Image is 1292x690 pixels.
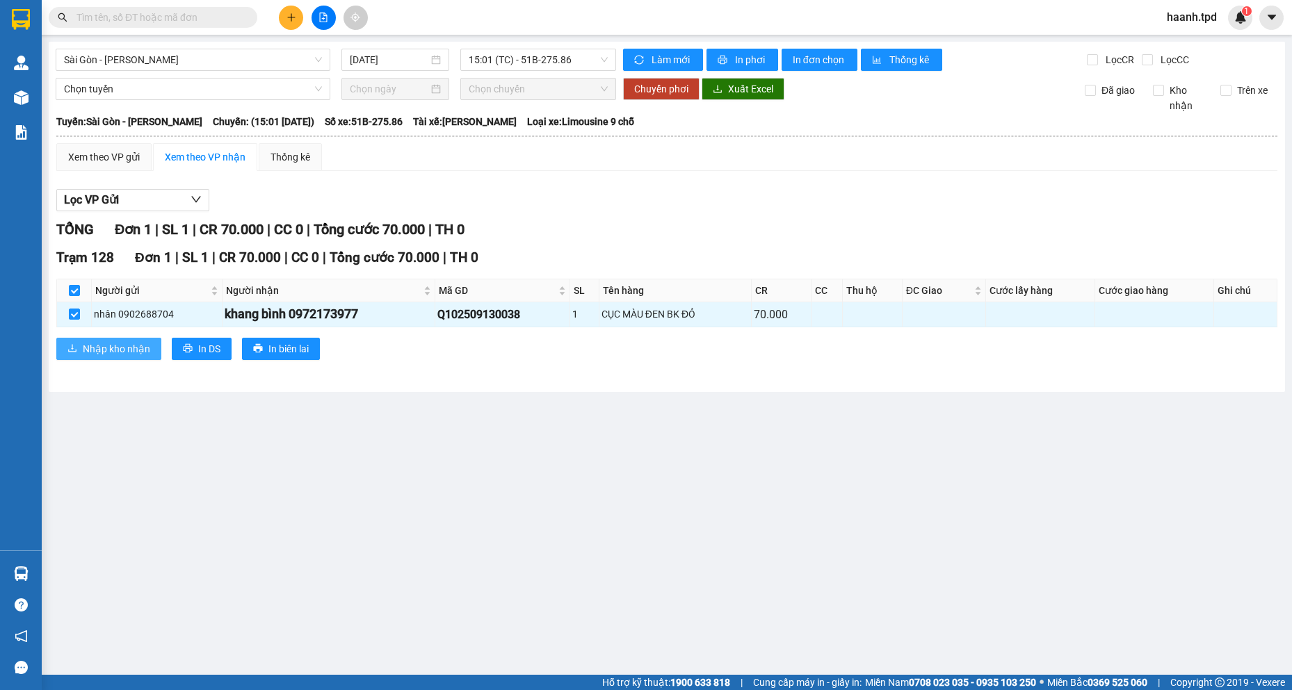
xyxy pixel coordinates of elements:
[279,6,303,30] button: plus
[469,49,608,70] span: 15:01 (TC) - 51B-275.86
[193,221,196,238] span: |
[906,283,971,298] span: ĐC Giao
[325,114,403,129] span: Số xe: 51B-275.86
[1234,11,1247,24] img: icon-new-feature
[307,221,310,238] span: |
[1266,11,1278,24] span: caret-down
[323,249,326,265] span: |
[270,149,310,165] div: Thống kê
[198,341,220,356] span: In DS
[602,675,730,690] span: Hỗ trợ kỹ thuật:
[1259,6,1284,30] button: caret-down
[83,341,150,356] span: Nhập kho nhận
[1047,675,1147,690] span: Miền Bắc
[135,249,172,265] span: Đơn 1
[15,661,28,674] span: message
[14,125,29,140] img: solution-icon
[64,191,119,208] span: Lọc VP Gửi
[183,343,193,354] span: printer
[350,13,360,22] span: aim
[115,221,152,238] span: Đơn 1
[623,49,703,71] button: syncLàm mới
[64,49,322,70] span: Sài Gòn - Phương Lâm
[572,306,597,322] div: 1
[601,306,749,322] div: CỤC MÀU ĐEN BK ĐỎ
[212,249,216,265] span: |
[312,6,336,30] button: file-add
[172,338,232,360] button: printerIn DS
[162,221,189,238] span: SL 1
[435,302,570,327] td: Q102509130038
[728,81,773,97] span: Xuất Excel
[56,189,209,211] button: Lọc VP Gửi
[741,675,743,690] span: |
[165,149,245,165] div: Xem theo VP nhận
[909,677,1036,688] strong: 0708 023 035 - 0935 103 250
[782,49,857,71] button: In đơn chọn
[14,90,29,105] img: warehouse-icon
[200,221,264,238] span: CR 70.000
[413,114,517,129] span: Tài xế: [PERSON_NAME]
[318,13,328,22] span: file-add
[570,279,599,302] th: SL
[226,283,421,298] span: Người nhận
[12,9,30,30] img: logo-vxr
[155,221,159,238] span: |
[872,55,884,66] span: bar-chart
[1156,8,1228,26] span: haanh.tpd
[14,566,29,581] img: warehouse-icon
[94,306,220,322] div: nhân 0902688704
[623,78,700,100] button: Chuyển phơi
[350,52,428,67] input: 13/09/2025
[713,84,722,95] span: download
[1215,677,1225,687] span: copyright
[95,283,208,298] span: Người gửi
[469,79,608,99] span: Chọn chuyến
[56,338,161,360] button: downloadNhập kho nhận
[435,221,465,238] span: TH 0
[284,249,288,265] span: |
[56,221,94,238] span: TỔNG
[14,56,29,70] img: warehouse-icon
[527,114,634,129] span: Loại xe: Limousine 9 chỗ
[889,52,931,67] span: Thống kê
[267,221,270,238] span: |
[793,52,846,67] span: In đơn chọn
[274,221,303,238] span: CC 0
[450,249,478,265] span: TH 0
[175,249,179,265] span: |
[1164,83,1211,113] span: Kho nhận
[1232,83,1273,98] span: Trên xe
[253,343,263,354] span: printer
[702,78,784,100] button: downloadXuất Excel
[1242,6,1252,16] sup: 1
[439,283,556,298] span: Mã GD
[428,221,432,238] span: |
[213,114,314,129] span: Chuyến: (15:01 [DATE])
[986,279,1095,302] th: Cước lấy hàng
[811,279,843,302] th: CC
[1100,52,1136,67] span: Lọc CR
[1040,680,1044,685] span: ⚪️
[652,52,692,67] span: Làm mới
[735,52,767,67] span: In phơi
[754,306,809,323] div: 70.000
[268,341,309,356] span: In biên lai
[443,249,446,265] span: |
[182,249,209,265] span: SL 1
[1088,677,1147,688] strong: 0369 525 060
[1095,279,1214,302] th: Cước giao hàng
[706,49,778,71] button: printerIn phơi
[56,116,202,127] b: Tuyến: Sài Gòn - [PERSON_NAME]
[350,81,428,97] input: Chọn ngày
[219,249,281,265] span: CR 70.000
[58,13,67,22] span: search
[437,306,567,323] div: Q102509130038
[344,6,368,30] button: aim
[1096,83,1140,98] span: Đã giao
[291,249,319,265] span: CC 0
[242,338,320,360] button: printerIn biên lai
[634,55,646,66] span: sync
[861,49,942,71] button: bar-chartThống kê
[670,677,730,688] strong: 1900 633 818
